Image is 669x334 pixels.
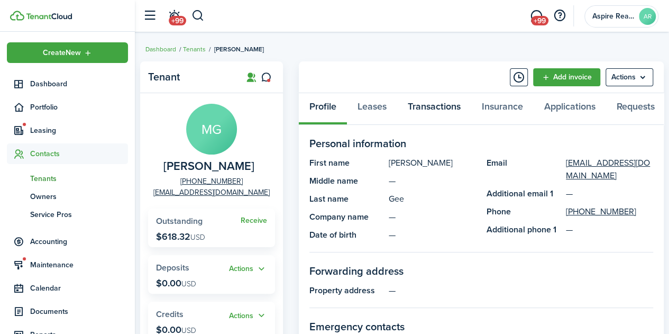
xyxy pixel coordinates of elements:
[309,136,653,151] panel-main-section-title: Personal information
[156,278,196,288] p: $0.00
[389,229,476,241] panel-main-description: —
[347,93,397,125] a: Leases
[566,205,636,218] a: [PHONE_NUMBER]
[229,310,267,322] button: Actions
[181,278,196,290] span: USD
[183,44,206,54] a: Tenants
[531,16,548,25] span: +99
[309,193,383,205] panel-main-title: Last name
[191,7,205,25] button: Search
[30,259,128,270] span: Maintenance
[30,236,128,247] span: Accounting
[487,157,561,182] panel-main-title: Email
[389,193,476,205] panel-main-description: Gee
[487,205,561,218] panel-main-title: Phone
[389,284,653,297] panel-main-description: —
[214,44,264,54] span: [PERSON_NAME]
[229,310,267,322] button: Open menu
[389,157,476,169] panel-main-description: [PERSON_NAME]
[153,187,270,198] a: [EMAIL_ADDRESS][DOMAIN_NAME]
[43,49,81,57] span: Create New
[7,42,128,63] button: Open menu
[140,6,160,26] button: Open sidebar
[487,223,561,236] panel-main-title: Additional phone 1
[30,283,128,294] span: Calendar
[30,173,128,184] span: Tenants
[30,209,128,220] span: Service Pros
[163,160,254,173] span: Misty Gee
[156,231,205,242] p: $618.32
[566,157,653,182] a: [EMAIL_ADDRESS][DOMAIN_NAME]
[30,306,128,317] span: Documents
[30,148,128,159] span: Contacts
[30,102,128,113] span: Portfolio
[639,8,656,25] avatar-text: AR
[592,13,635,20] span: Aspire Realty
[309,157,383,169] panel-main-title: First name
[389,211,476,223] panel-main-description: —
[606,93,665,125] a: Requests
[606,68,653,86] menu-btn: Actions
[156,308,184,320] span: Credits
[309,175,383,187] panel-main-title: Middle name
[309,229,383,241] panel-main-title: Date of birth
[186,104,237,155] avatar-text: MG
[606,68,653,86] button: Open menu
[190,232,205,243] span: USD
[229,263,267,275] button: Actions
[26,13,72,20] img: TenantCloud
[309,211,383,223] panel-main-title: Company name
[7,187,128,205] a: Owners
[389,175,476,187] panel-main-description: —
[156,215,203,227] span: Outstanding
[471,93,534,125] a: Insurance
[487,187,561,200] panel-main-title: Additional email 1
[397,93,471,125] a: Transactions
[533,68,600,86] a: Add invoice
[148,71,233,83] panel-main-title: Tenant
[7,169,128,187] a: Tenants
[7,205,128,223] a: Service Pros
[164,3,184,30] a: Notifications
[30,125,128,136] span: Leasing
[30,191,128,202] span: Owners
[526,3,546,30] a: Messaging
[241,216,267,225] a: Receive
[551,7,569,25] button: Open resource center
[309,263,653,279] panel-main-section-title: Forwarding address
[169,16,186,25] span: +99
[7,74,128,94] a: Dashboard
[229,263,267,275] button: Open menu
[156,261,189,274] span: Deposits
[309,284,383,297] panel-main-title: Property address
[30,78,128,89] span: Dashboard
[145,44,176,54] a: Dashboard
[534,93,606,125] a: Applications
[10,11,24,21] img: TenantCloud
[510,68,528,86] button: Timeline
[180,176,243,187] a: [PHONE_NUMBER]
